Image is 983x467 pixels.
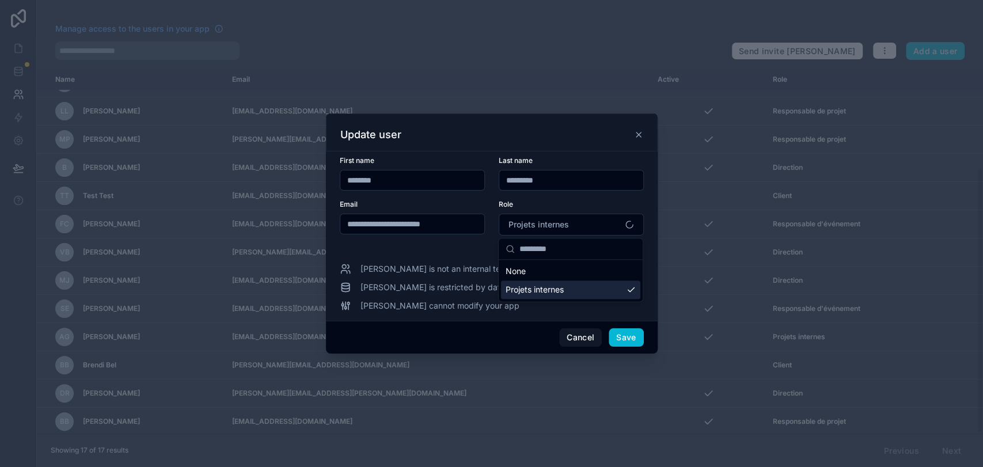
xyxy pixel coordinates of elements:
button: Save [609,328,643,347]
span: [PERSON_NAME] cannot modify your app [360,300,519,312]
span: Projets internes [508,219,569,230]
div: Suggestions [499,260,643,301]
span: Role [499,200,513,208]
span: [PERSON_NAME] is restricted by data permissions [360,282,552,293]
button: Select Button [499,214,644,236]
span: Email [340,200,358,208]
span: [PERSON_NAME] is not an internal team member [360,263,545,275]
span: Projets internes [506,284,564,295]
span: Last name [499,156,533,165]
div: None [501,262,640,280]
span: First name [340,156,374,165]
h3: Update user [340,128,401,142]
button: Cancel [559,328,602,347]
